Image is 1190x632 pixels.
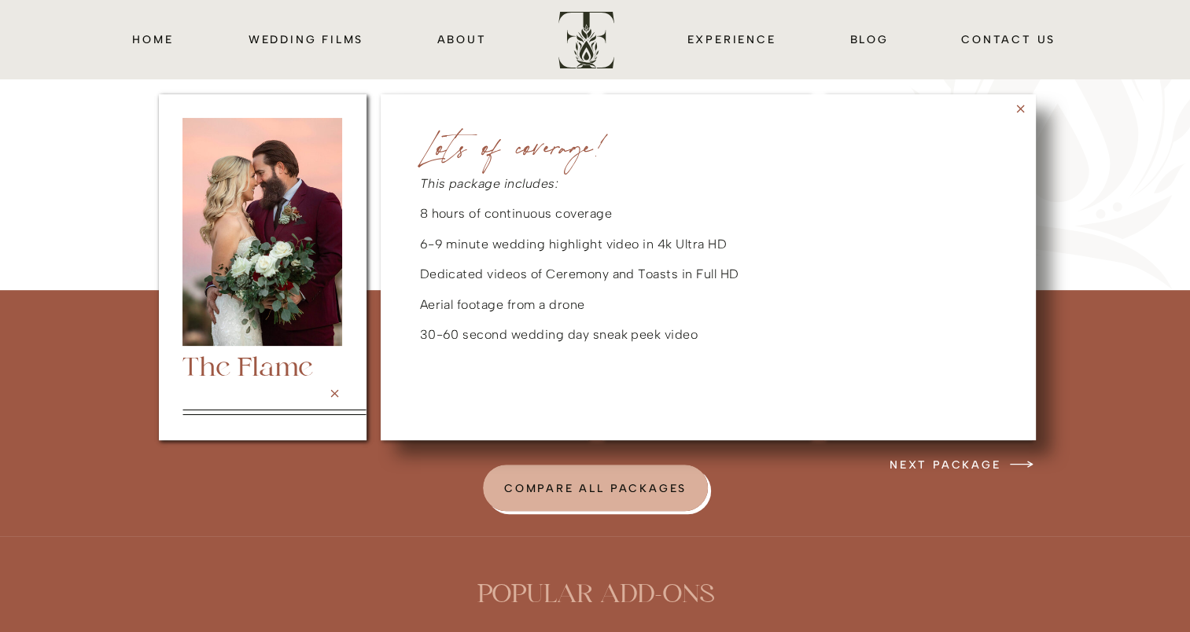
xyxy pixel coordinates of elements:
a: about [437,30,488,48]
p: Lots of coverage! [412,136,744,162]
h2: POPULAR ADD-ONS [459,580,732,606]
p: 8 hours of continuous coverage 6-9 minute wedding highlight video in 4k Ultra HD Dedicated videos... [420,176,993,409]
a: wedding films [246,30,367,48]
p: The Flame [182,354,342,380]
a: EXPERIENCE [684,30,779,48]
a: HOME [131,30,176,48]
h3: COMPARE ALL PACKAGES [499,479,692,498]
a: blog [849,30,890,48]
a: CONTACT us [960,30,1058,48]
a: NEXT PACKAGE [862,455,1001,474]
